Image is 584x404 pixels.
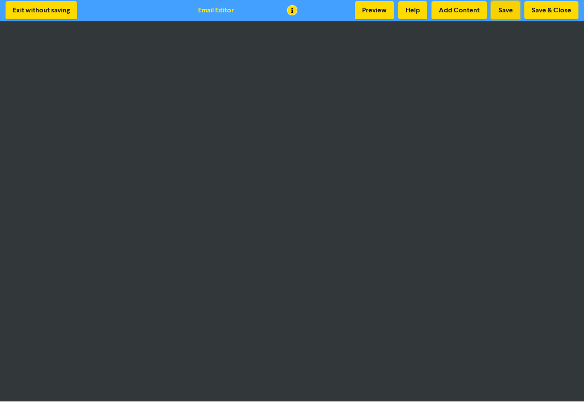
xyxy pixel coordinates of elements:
button: Exit without saving [6,1,77,19]
button: Save [491,1,520,19]
button: Add Content [432,1,487,19]
button: Help [398,1,427,19]
button: Save & Close [524,1,578,19]
button: Preview [355,1,394,19]
div: Email Editor [198,5,234,15]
